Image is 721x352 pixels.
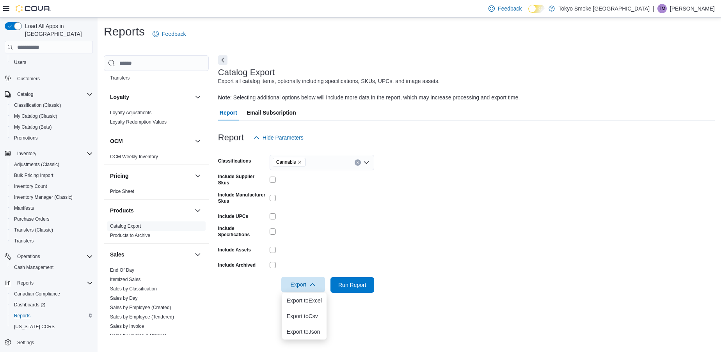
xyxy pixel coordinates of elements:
[8,225,96,235] button: Transfers (Classic)
[11,122,55,132] a: My Catalog (Beta)
[110,295,138,301] a: Sales by Day
[11,203,93,213] span: Manifests
[14,291,60,297] span: Canadian Compliance
[110,172,192,180] button: Pricing
[282,324,327,340] button: Export toJson
[110,172,128,180] h3: Pricing
[11,193,76,202] a: Inventory Manager (Classic)
[17,76,40,82] span: Customers
[218,173,266,186] label: Include Supplier Skus
[2,73,96,84] button: Customers
[193,92,202,102] button: Loyalty
[14,252,93,261] span: Operations
[14,252,43,261] button: Operations
[11,133,41,143] a: Promotions
[528,5,545,13] input: Dark Mode
[11,289,93,299] span: Canadian Compliance
[110,75,130,81] a: Transfers
[11,311,93,320] span: Reports
[218,77,520,102] div: Export all catalog items, optionally including specifications, SKUs, UPCs, and image assets. : Se...
[8,159,96,170] button: Adjustments (Classic)
[14,149,39,158] button: Inventory
[498,5,522,12] span: Feedback
[8,111,96,122] button: My Catalog (Classic)
[11,182,50,191] a: Inventory Count
[287,313,322,319] span: Export to Csv
[110,295,138,301] span: Sales by Day
[14,73,93,83] span: Customers
[11,236,93,246] span: Transfers
[14,324,55,330] span: [US_STATE] CCRS
[286,277,320,292] span: Export
[110,314,174,320] span: Sales by Employee (Tendered)
[14,161,59,168] span: Adjustments (Classic)
[110,267,134,273] span: End Of Day
[110,251,192,258] button: Sales
[14,90,93,99] span: Catalog
[8,299,96,310] a: Dashboards
[14,264,53,271] span: Cash Management
[220,105,237,120] span: Report
[11,300,93,310] span: Dashboards
[104,221,209,243] div: Products
[193,171,202,180] button: Pricing
[14,302,45,308] span: Dashboards
[14,183,47,189] span: Inventory Count
[8,310,96,321] button: Reports
[11,225,56,235] a: Transfers (Classic)
[363,159,369,166] button: Open list of options
[104,152,209,165] div: OCM
[110,154,158,160] span: OCM Weekly Inventory
[297,160,302,165] button: Remove Cannabis from selection in this group
[8,203,96,214] button: Manifests
[110,119,167,125] span: Loyalty Redemption Values
[2,148,96,159] button: Inventory
[110,110,152,115] a: Loyalty Adjustments
[218,158,251,164] label: Classifications
[14,124,52,130] span: My Catalog (Beta)
[110,93,192,101] button: Loyalty
[110,188,134,195] span: Price Sheet
[149,26,189,42] a: Feedback
[218,133,244,142] h3: Report
[11,193,93,202] span: Inventory Manager (Classic)
[193,250,202,259] button: Sales
[250,130,307,145] button: Hide Parameters
[14,102,61,108] span: Classification (Classic)
[110,232,150,239] span: Products to Archive
[8,235,96,246] button: Transfers
[8,57,96,68] button: Users
[8,122,96,133] button: My Catalog (Beta)
[110,333,166,339] span: Sales by Invoice & Product
[11,58,29,67] a: Users
[11,214,53,224] a: Purchase Orders
[14,194,73,200] span: Inventory Manager (Classic)
[8,133,96,143] button: Promotions
[247,105,296,120] span: Email Subscription
[11,182,93,191] span: Inventory Count
[11,322,58,331] a: [US_STATE] CCRS
[218,262,256,268] label: Include Archived
[17,280,34,286] span: Reports
[104,108,209,130] div: Loyalty
[104,24,145,39] h1: Reports
[11,160,93,169] span: Adjustments (Classic)
[11,111,60,121] a: My Catalog (Classic)
[8,192,96,203] button: Inventory Manager (Classic)
[14,338,93,347] span: Settings
[110,276,141,283] span: Itemized Sales
[11,263,57,272] a: Cash Management
[17,91,33,97] span: Catalog
[281,277,325,292] button: Export
[11,58,93,67] span: Users
[14,216,50,222] span: Purchase Orders
[282,293,327,308] button: Export toExcel
[2,89,96,100] button: Catalog
[22,22,93,38] span: Load All Apps in [GEOGRAPHIC_DATA]
[276,158,296,166] span: Cannabis
[287,329,322,335] span: Export to Json
[11,263,93,272] span: Cash Management
[110,233,150,238] a: Products to Archive
[657,4,667,13] div: Taylor Murphy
